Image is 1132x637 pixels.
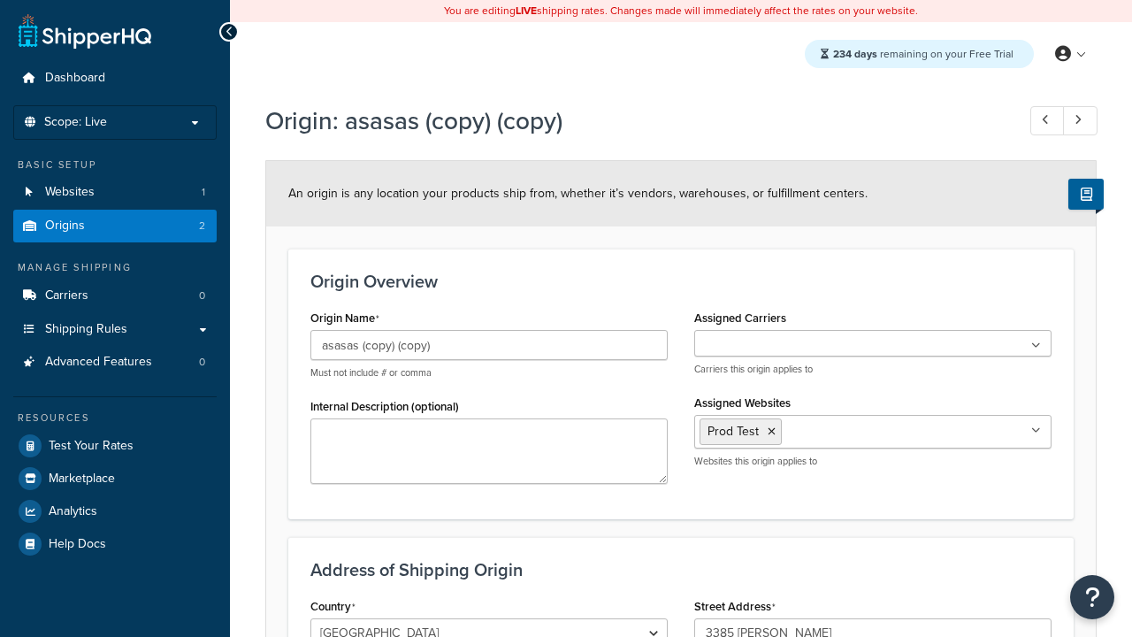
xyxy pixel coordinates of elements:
label: Origin Name [310,311,379,326]
li: Websites [13,176,217,209]
a: Advanced Features0 [13,346,217,379]
h3: Address of Shipping Origin [310,560,1052,579]
a: Marketplace [13,463,217,495]
label: Street Address [694,600,776,614]
label: Country [310,600,356,614]
h3: Origin Overview [310,272,1052,291]
span: Advanced Features [45,355,152,370]
span: Carriers [45,288,88,303]
span: Prod Test [707,422,759,441]
div: Resources [13,411,217,426]
span: Help Docs [49,537,106,552]
span: An origin is any location your products ship from, whether it’s vendors, warehouses, or fulfillme... [288,184,868,203]
a: Dashboard [13,62,217,95]
span: 2 [199,219,205,234]
h1: Origin: asasas (copy) (copy) [265,104,998,138]
span: Dashboard [45,71,105,86]
a: Test Your Rates [13,430,217,462]
a: Next Record [1063,106,1098,135]
span: Origins [45,219,85,234]
a: Shipping Rules [13,313,217,346]
span: Shipping Rules [45,322,127,337]
li: Carriers [13,280,217,312]
button: Show Help Docs [1068,179,1104,210]
span: Websites [45,185,95,200]
label: Assigned Carriers [694,311,786,325]
span: 1 [202,185,205,200]
b: LIVE [516,3,537,19]
a: Help Docs [13,528,217,560]
a: Carriers0 [13,280,217,312]
a: Previous Record [1030,106,1065,135]
span: 0 [199,288,205,303]
li: Origins [13,210,217,242]
span: Scope: Live [44,115,107,130]
button: Open Resource Center [1070,575,1114,619]
div: Manage Shipping [13,260,217,275]
p: Must not include # or comma [310,366,668,380]
p: Websites this origin applies to [694,455,1052,468]
div: Basic Setup [13,157,217,173]
p: Carriers this origin applies to [694,363,1052,376]
a: Analytics [13,495,217,527]
span: 0 [199,355,205,370]
label: Internal Description (optional) [310,400,459,413]
span: Marketplace [49,472,115,487]
span: Test Your Rates [49,439,134,454]
strong: 234 days [833,46,877,62]
a: Origins2 [13,210,217,242]
span: Analytics [49,504,97,519]
a: Websites1 [13,176,217,209]
label: Assigned Websites [694,396,791,410]
li: Advanced Features [13,346,217,379]
span: remaining on your Free Trial [833,46,1013,62]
